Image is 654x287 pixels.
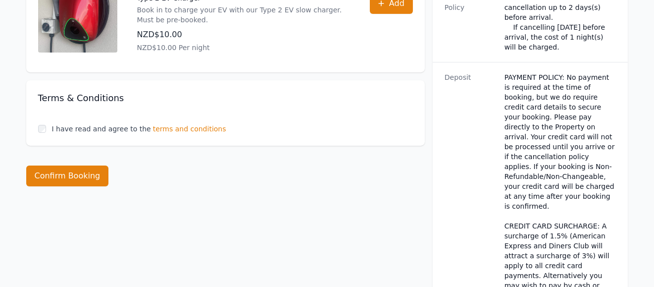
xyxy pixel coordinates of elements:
button: Confirm Booking [26,166,109,186]
p: Book in to charge your EV with our Type 2 EV slow charger. Must be pre-booked. [137,5,350,25]
h3: Terms & Conditions [38,92,413,104]
span: terms and conditions [153,124,226,134]
label: I have read and agree to the [52,125,151,133]
p: NZD$10.00 [137,29,350,41]
p: NZD$10.00 Per night [137,43,350,53]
